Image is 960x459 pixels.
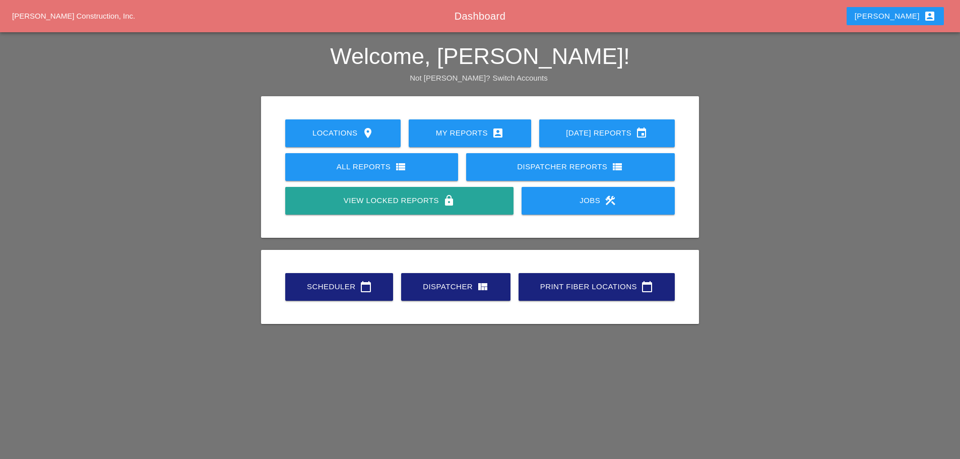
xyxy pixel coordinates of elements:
div: Scheduler [301,281,377,293]
i: construction [604,194,616,207]
div: [PERSON_NAME] [855,10,936,22]
i: location_on [362,127,374,139]
div: All Reports [301,161,442,173]
a: Scheduler [285,273,393,301]
a: [DATE] Reports [539,119,675,147]
a: Dispatcher Reports [466,153,675,181]
i: view_quilt [477,281,489,293]
i: view_list [611,161,623,173]
span: Dashboard [455,11,505,22]
a: Print Fiber Locations [519,273,675,301]
div: My Reports [425,127,515,139]
div: Jobs [538,194,659,207]
a: My Reports [409,119,531,147]
div: Locations [301,127,385,139]
a: All Reports [285,153,458,181]
div: View Locked Reports [301,194,497,207]
a: Locations [285,119,401,147]
i: account_box [492,127,504,139]
span: Not [PERSON_NAME]? [410,74,490,82]
i: view_list [395,161,407,173]
i: event [635,127,648,139]
i: calendar_today [641,281,653,293]
a: Jobs [522,187,675,215]
div: Dispatcher [417,281,494,293]
i: account_box [924,10,936,22]
div: Dispatcher Reports [482,161,659,173]
a: [PERSON_NAME] Construction, Inc. [12,12,135,20]
a: Dispatcher [401,273,510,301]
a: Switch Accounts [493,74,548,82]
i: calendar_today [360,281,372,293]
div: [DATE] Reports [555,127,659,139]
a: View Locked Reports [285,187,513,215]
i: lock [443,194,455,207]
button: [PERSON_NAME] [847,7,944,25]
div: Print Fiber Locations [535,281,659,293]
